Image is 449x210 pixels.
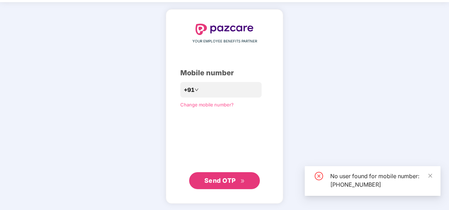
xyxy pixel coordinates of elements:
img: logo [196,24,253,35]
span: YOUR EMPLOYEE BENEFITS PARTNER [192,39,257,44]
span: close-circle [315,172,323,180]
span: Send OTP [204,177,236,184]
span: double-right [240,179,245,183]
span: down [194,88,199,92]
a: Change mobile number? [180,102,234,107]
span: close [428,173,433,178]
button: Send OTPdouble-right [189,172,260,189]
div: Mobile number [180,68,269,78]
div: No user found for mobile number: [PHONE_NUMBER] [330,172,432,189]
span: +91 [184,86,194,94]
